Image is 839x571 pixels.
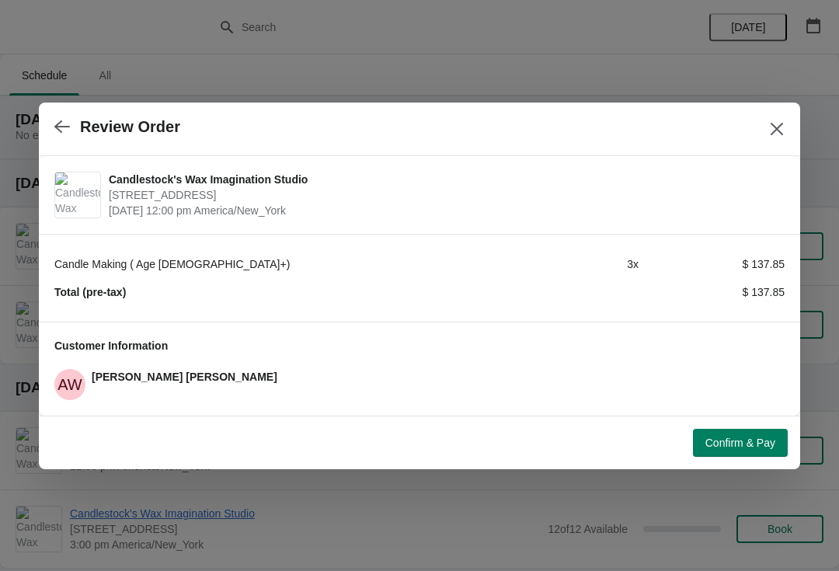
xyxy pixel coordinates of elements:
span: [DATE] 12:00 pm America/New_York [109,203,777,218]
span: [PERSON_NAME] [PERSON_NAME] [92,371,277,383]
span: [STREET_ADDRESS] [109,187,777,203]
span: Candlestock's Wax Imagination Studio [109,172,777,187]
div: 3 x [493,256,639,272]
span: Customer Information [54,339,168,352]
div: Candle Making ( Age [DEMOGRAPHIC_DATA]+) [54,256,493,272]
div: $ 137.85 [639,256,785,272]
button: Close [763,115,791,143]
div: $ 137.85 [639,284,785,300]
span: Confirm & Pay [705,437,775,449]
span: Andrea [54,369,85,400]
text: AW [57,376,82,393]
img: Candlestock's Wax Imagination Studio | 1450 Rte 212, Saugerties, NY, USA | August 23 | 12:00 pm A... [55,172,100,218]
button: Confirm & Pay [693,429,788,457]
h2: Review Order [80,118,180,136]
strong: Total (pre-tax) [54,286,126,298]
